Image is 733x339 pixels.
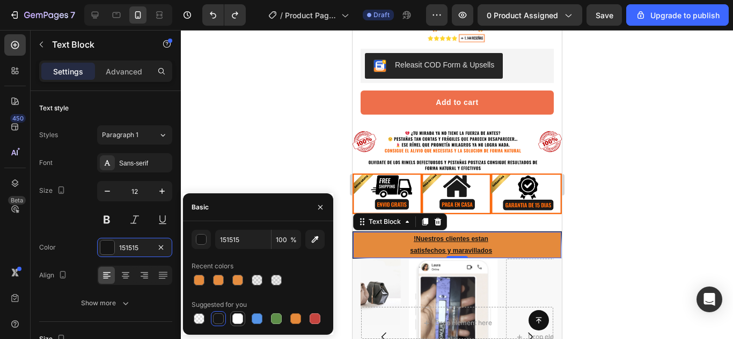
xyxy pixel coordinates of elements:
button: Paragraph 1 [97,125,172,145]
div: Suggested for you [192,300,247,310]
span: Draft [373,10,390,20]
p: 7 [70,9,75,21]
span: / [280,10,283,21]
span: 0 product assigned [487,10,558,21]
p: Text Block [52,38,143,51]
div: Basic [192,202,209,212]
div: Upgrade to publish [635,10,720,21]
iframe: Design area [353,30,562,339]
span: Product Page - [DATE] 17:51:56 [285,10,337,21]
div: Open Intercom Messenger [697,287,722,312]
div: 151515 [119,243,150,253]
button: 0 product assigned [478,4,582,26]
span: % [290,235,297,245]
div: Recent colors [192,261,233,271]
p: Settings [53,66,83,77]
div: Align [39,268,69,283]
button: Save [587,4,622,26]
button: Upgrade to publish [626,4,729,26]
div: Undo/Redo [202,4,246,26]
div: Beta [8,196,26,205]
input: Eg: FFFFFF [215,230,271,249]
div: Size [39,184,68,198]
div: Color [39,243,56,252]
span: Paragraph 1 [102,130,138,140]
div: Sans-serif [119,159,170,168]
p: Advanced [106,66,142,77]
span: Save [596,11,613,20]
div: Font [39,158,53,168]
div: 450 [10,114,26,123]
button: 7 [4,4,80,26]
button: Show more [39,293,172,313]
div: Styles [39,130,58,140]
div: Text style [39,103,69,113]
div: Show more [81,298,131,308]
